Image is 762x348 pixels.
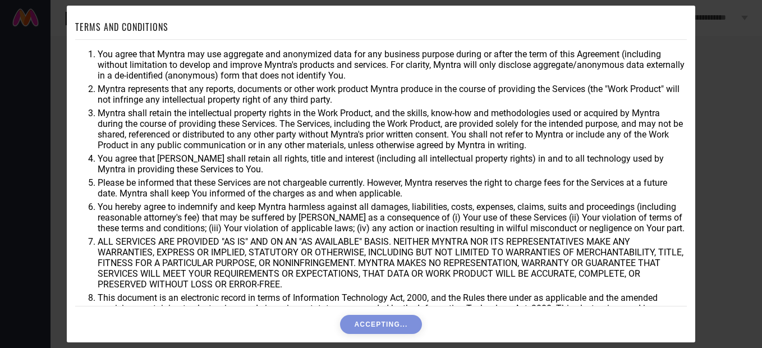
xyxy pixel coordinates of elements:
[98,49,687,81] li: You agree that Myntra may use aggregate and anonymized data for any business purpose during or af...
[98,236,687,290] li: ALL SERVICES ARE PROVIDED "AS IS" AND ON AN "AS AVAILABLE" BASIS. NEITHER MYNTRA NOR ITS REPRESEN...
[98,177,687,199] li: Please be informed that these Services are not chargeable currently. However, Myntra reserves the...
[98,292,687,324] li: This document is an electronic record in terms of Information Technology Act, 2000, and the Rules...
[98,202,687,233] li: You hereby agree to indemnify and keep Myntra harmless against all damages, liabilities, costs, e...
[98,153,687,175] li: You agree that [PERSON_NAME] shall retain all rights, title and interest (including all intellect...
[75,20,168,34] h1: TERMS AND CONDITIONS
[98,84,687,105] li: Myntra represents that any reports, documents or other work product Myntra produce in the course ...
[98,108,687,150] li: Myntra shall retain the intellectual property rights in the Work Product, and the skills, know-ho...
